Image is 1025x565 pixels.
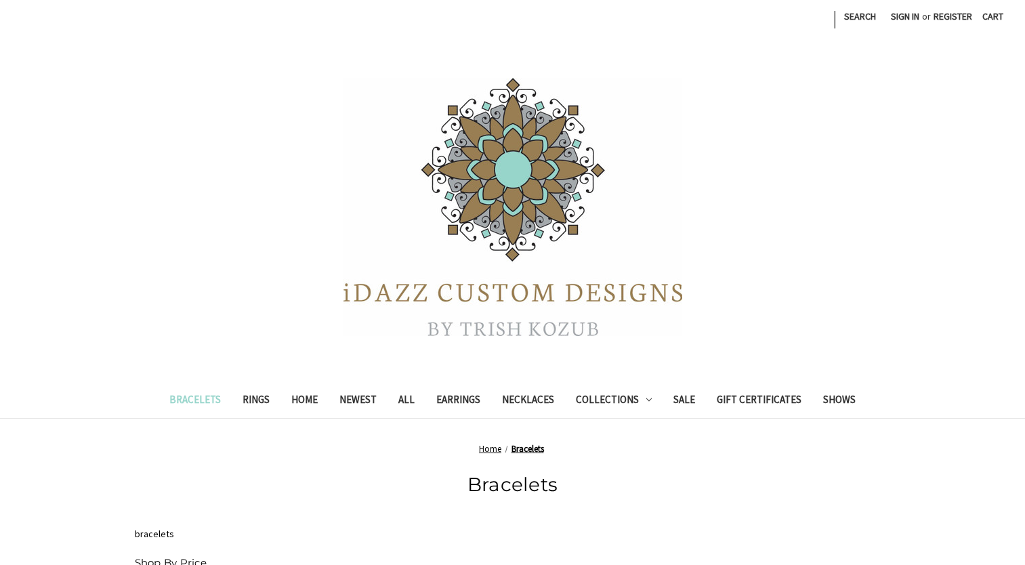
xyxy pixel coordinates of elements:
a: Rings [232,385,280,418]
a: Shows [812,385,866,418]
a: Gift Certificates [706,385,812,418]
a: Home [280,385,329,418]
a: All [388,385,425,418]
a: Collections [565,385,663,418]
a: Newest [329,385,388,418]
h1: Bracelets [135,470,891,499]
a: Necklaces [491,385,565,418]
a: Bracelets [159,385,232,418]
span: or [921,9,932,24]
nav: Breadcrumb [135,442,891,456]
p: bracelets [135,527,891,541]
a: Home [479,443,501,455]
span: Cart [982,10,1003,22]
img: iDazz Custom Designs [343,78,682,336]
li: | [832,5,837,31]
a: Sale [663,385,706,418]
a: Earrings [425,385,491,418]
a: Bracelets [511,443,544,455]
